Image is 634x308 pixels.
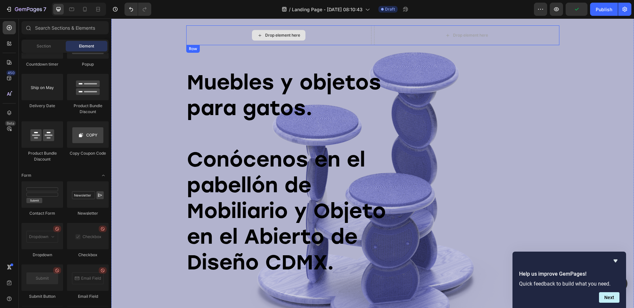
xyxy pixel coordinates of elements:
div: Delivery Date [21,103,63,109]
div: Product Bundle Discount [21,150,63,162]
div: Checkbox [67,252,109,258]
p: 7 [43,5,46,13]
div: Undo/Redo [124,3,151,16]
span: / [289,6,291,13]
iframe: Design area [111,18,634,308]
div: Newsletter [67,210,109,216]
span: Form [21,172,31,178]
div: Contact Form [21,210,63,216]
input: Search Sections & Elements [21,21,109,34]
span: Draft [385,6,395,12]
button: Next question [599,292,619,303]
div: Submit Button [21,293,63,299]
button: 7 [3,3,49,16]
div: Help us improve GemPages! [519,257,619,303]
span: Section [37,43,51,49]
p: Quick feedback to build what you need. [519,281,619,287]
div: Copy Coupon Code [67,150,109,156]
button: Hide survey [612,257,619,265]
div: Product Bundle Discount [67,103,109,115]
div: Countdown timer [21,61,63,67]
div: Email Field [67,293,109,299]
div: Beta [5,121,16,126]
span: Toggle open [98,170,109,181]
div: 450 [6,70,16,76]
div: Publish [596,6,612,13]
span: Landing Page - [DATE] 08:10:43 [292,6,363,13]
div: Dropdown [21,252,63,258]
h2: Help us improve GemPages! [519,270,619,278]
button: Publish [590,3,618,16]
span: Element [79,43,94,49]
div: Popup [67,61,109,67]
